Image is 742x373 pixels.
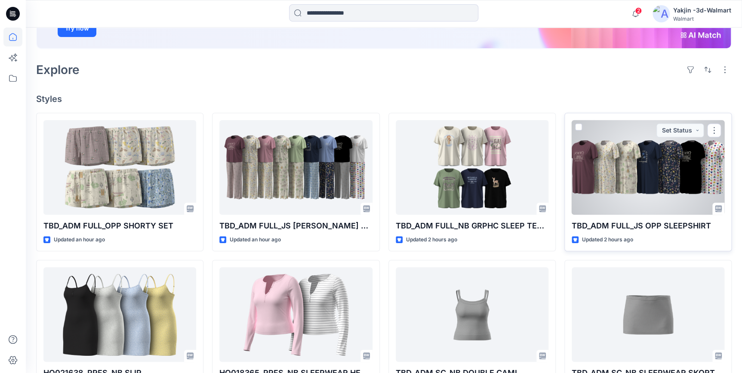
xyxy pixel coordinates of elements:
[673,5,731,15] div: Yakjin -3d-Walmart
[396,120,548,215] a: TBD_ADM FULL_NB GRPHC SLEEP TEE SHORT
[572,120,724,215] a: TBD_ADM FULL_JS OPP SLEEPSHIRT
[43,267,196,362] a: HQ021638_PPFS_NB SLIP
[36,63,80,77] h2: Explore
[582,235,633,244] p: Updated 2 hours ago
[54,235,105,244] p: Updated an hour ago
[36,94,732,104] h4: Styles
[673,15,731,22] div: Walmart
[43,220,196,232] p: TBD_ADM FULL_OPP SHORTY SET
[396,220,548,232] p: TBD_ADM FULL_NB GRPHC SLEEP TEE SHORT
[396,267,548,362] a: TBD_ADM SC_NB DOUBLE CAMI
[653,5,670,22] img: avatar
[230,235,281,244] p: Updated an hour ago
[635,7,642,14] span: 2
[58,20,96,37] button: Try now
[406,235,457,244] p: Updated 2 hours ago
[43,120,196,215] a: TBD_ADM FULL_OPP SHORTY SET
[219,220,372,232] p: TBD_ADM FULL_JS [PERSON_NAME] SET
[572,220,724,232] p: TBD_ADM FULL_JS OPP SLEEPSHIRT
[219,267,372,362] a: HQ018365_PPFS_NB SLEEPWEAR HENLEY TOP
[219,120,372,215] a: TBD_ADM FULL_JS OPP PJ SET
[572,267,724,362] a: TBD_ADM SC_NB SLEEPWEAR SKORT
